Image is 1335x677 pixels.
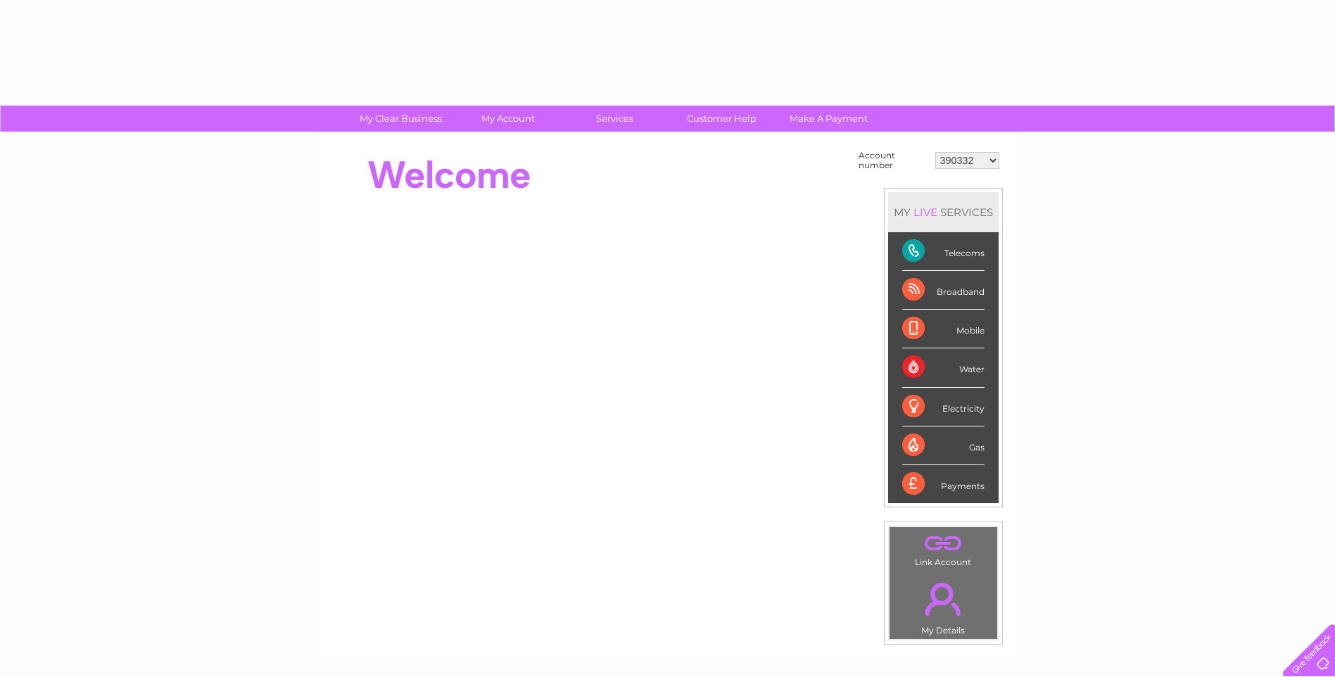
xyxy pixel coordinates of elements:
a: . [893,531,994,555]
td: My Details [889,571,998,640]
div: Electricity [902,388,985,426]
div: Water [902,348,985,387]
div: Mobile [902,310,985,348]
a: My Account [450,106,566,132]
a: Services [557,106,673,132]
div: Telecoms [902,232,985,271]
a: My Clear Business [343,106,459,132]
td: Link Account [889,526,998,571]
div: Broadband [902,271,985,310]
div: LIVE [911,205,940,219]
div: MY SERVICES [888,192,999,232]
td: Account number [855,147,932,174]
a: . [893,574,994,624]
a: Customer Help [664,106,780,132]
div: Payments [902,465,985,503]
div: Gas [902,426,985,465]
a: Make A Payment [771,106,887,132]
